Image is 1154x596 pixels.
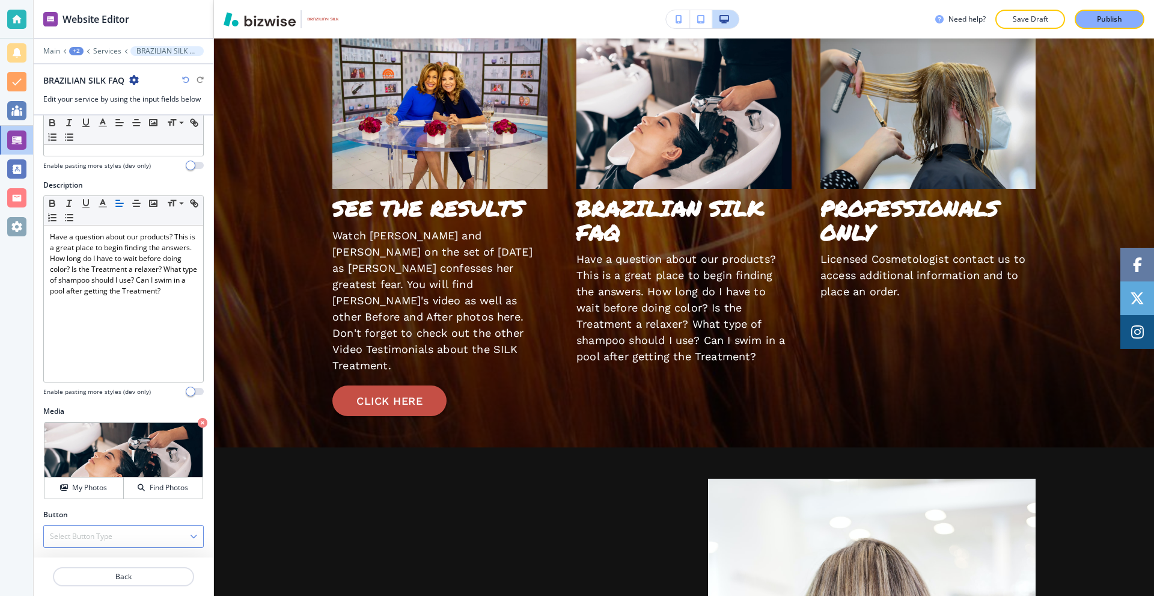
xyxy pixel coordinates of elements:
h3: Edit your service by using the input fields below [43,94,204,105]
h3: BRAZILIAN SILK FAQ [576,196,792,244]
button: Save Draft [995,10,1065,29]
h4: Select Button Type [50,531,112,542]
h4: Enable pasting more styles (dev only) [43,161,151,170]
button: My Photos [44,478,124,499]
button: CLICK HERE [332,386,447,417]
img: SEE THE RESULTS [332,38,548,189]
p: Have a question about our products? This is a great place to begin finding the answers. How long ... [576,251,792,364]
p: Watch [PERSON_NAME] and [PERSON_NAME] on the set of [DATE] as [PERSON_NAME] confesses her greates... [332,227,548,373]
button: Find Photos [124,478,203,499]
div: My PhotosFind Photos [43,422,204,500]
h2: Media [43,406,204,417]
a: Social media link to facebook account [1120,248,1154,281]
button: Publish [1075,10,1144,29]
img: BRAZILIAN SILK FAQ [576,38,792,189]
button: BRAZILIAN SILK FAQ [130,46,204,56]
a: Social media link to twitter account [1120,281,1154,315]
p: BRAZILIAN SILK FAQ [136,47,198,55]
img: PROFESSIONALS ONLY [820,38,1036,189]
h3: SEE THE RESULTS [332,196,548,220]
p: Have a question about our products? This is a great place to begin finding the answers. How long ... [50,232,197,296]
h4: Enable pasting more styles (dev only) [43,387,151,396]
img: editor icon [43,12,58,26]
h2: Description [43,180,83,191]
h2: BRAZILIAN SILK FAQ [43,74,124,87]
p: Save Draft [1011,14,1049,25]
button: +2 [69,47,84,55]
p: Licensed Cosmetologist contact us to access additional information and to place an order. [820,251,1036,300]
img: Your Logo [307,17,339,22]
h3: PROFESSIONALS ONLY [820,196,1036,244]
h4: Find Photos [150,482,188,493]
button: Main [43,47,60,55]
p: Back [54,571,193,582]
h3: Need help? [948,14,986,25]
a: Social media link to instagram account [1120,315,1154,349]
button: Services [93,47,121,55]
h2: Website Editor [63,12,129,26]
button: Back [53,567,194,586]
p: Publish [1097,14,1122,25]
h4: My Photos [72,482,107,493]
h2: Button [43,509,68,520]
img: Bizwise Logo [224,12,296,26]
